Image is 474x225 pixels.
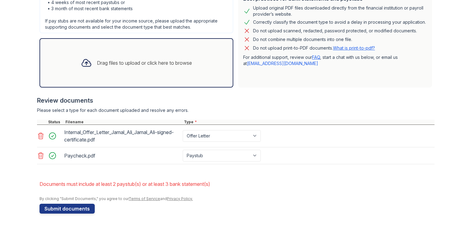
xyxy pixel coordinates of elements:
div: Do not upload scanned, redacted, password protected, or modified documents. [253,27,417,35]
div: Review documents [37,96,434,105]
div: Please select a type for each document uploaded and resolve any errors. [37,107,434,113]
div: Drag files to upload or click here to browse [97,59,192,67]
a: Privacy Policy. [167,196,193,201]
div: Type [183,120,434,125]
a: [EMAIL_ADDRESS][DOMAIN_NAME] [247,61,318,66]
a: What is print-to-pdf? [333,45,375,51]
button: Submit documents [39,204,95,214]
div: Do not combine multiple documents into one file. [253,36,352,43]
p: For additional support, review our , start a chat with us below, or email us at [243,54,427,67]
li: Documents must include at least 2 paystub(s) or at least 3 bank statement(s) [39,178,434,190]
a: FAQ [312,55,320,60]
div: Paycheck.pdf [64,151,180,161]
a: Terms of Service [129,196,160,201]
div: By clicking "Submit Documents," you agree to our and [39,196,434,201]
p: Do not upload print-to-PDF documents. [253,45,375,51]
div: Filename [64,120,183,125]
div: Status [47,120,64,125]
div: Upload original PDF files downloaded directly from the financial institution or payroll provider’... [253,5,427,17]
div: Internal_Offer_Letter_Jamal_Ali_Jamal_Ali-signed-certificate.pdf [64,127,180,145]
div: Correctly classify the document type to avoid a delay in processing your application. [253,18,426,26]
